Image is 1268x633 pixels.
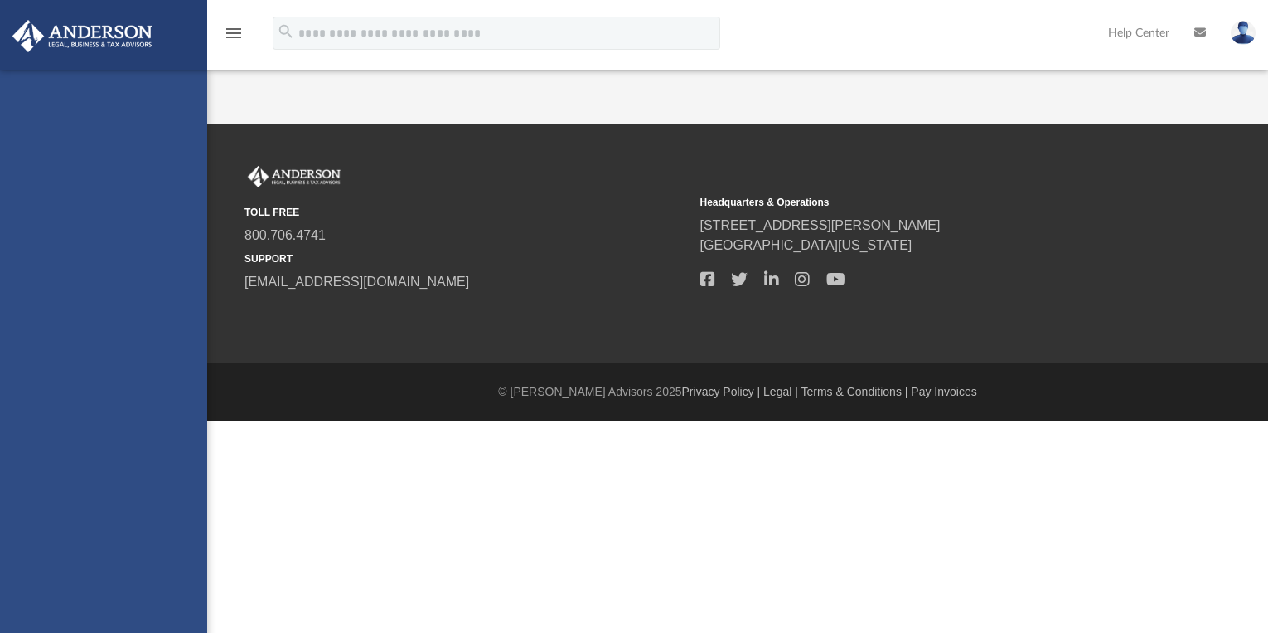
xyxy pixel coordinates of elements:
a: menu [224,32,244,43]
a: 800.706.4741 [244,228,326,242]
a: Terms & Conditions | [801,385,908,398]
a: Privacy Policy | [682,385,761,398]
div: © [PERSON_NAME] Advisors 2025 [207,383,1268,401]
a: Pay Invoices [911,385,976,398]
i: menu [224,23,244,43]
small: SUPPORT [244,251,689,266]
i: search [277,22,295,41]
a: [GEOGRAPHIC_DATA][US_STATE] [700,238,912,252]
a: [STREET_ADDRESS][PERSON_NAME] [700,218,941,232]
a: [EMAIL_ADDRESS][DOMAIN_NAME] [244,275,469,289]
img: User Pic [1231,21,1256,45]
img: Anderson Advisors Platinum Portal [7,20,157,52]
img: Anderson Advisors Platinum Portal [244,166,344,187]
small: Headquarters & Operations [700,195,1145,210]
small: TOLL FREE [244,205,689,220]
a: Legal | [763,385,798,398]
